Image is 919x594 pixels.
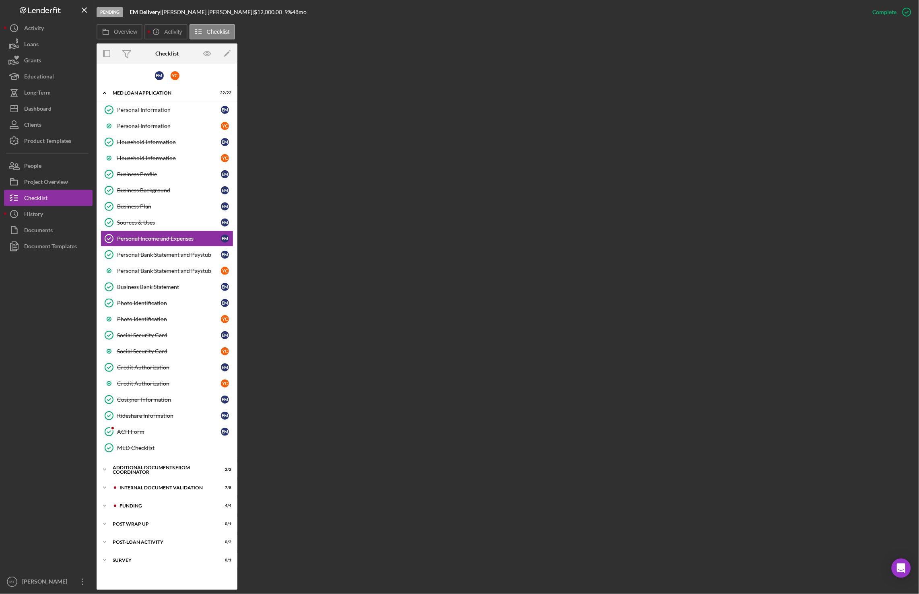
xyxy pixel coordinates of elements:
div: 9 % [284,9,292,15]
div: Clients [24,117,41,135]
a: Business BackgroundEM [101,182,233,198]
div: | [130,9,162,15]
a: Social Security CardYC [101,343,233,359]
div: Personal Information [117,123,221,129]
div: E M [221,283,229,291]
div: Business Background [117,187,221,194]
div: 0 / 1 [217,558,231,563]
div: Social Security Card [117,332,221,338]
button: Checklist [190,24,235,39]
div: Business Bank Statement [117,284,221,290]
div: 4 / 4 [217,503,231,508]
button: Overview [97,24,142,39]
div: Household Information [117,155,221,161]
div: E M [221,170,229,178]
button: Document Templates [4,238,93,254]
label: Overview [114,29,137,35]
div: MED Loan Application [113,91,211,95]
button: Product Templates [4,133,93,149]
div: Grants [24,52,41,70]
div: Internal Document Validation [120,485,211,490]
button: Activity [144,24,187,39]
div: E M [221,299,229,307]
div: E M [221,202,229,210]
a: Grants [4,52,93,68]
button: Dashboard [4,101,93,117]
button: History [4,206,93,222]
div: Rideshare Information [117,412,221,419]
div: 7 / 8 [217,485,231,490]
button: MT[PERSON_NAME] [4,574,93,590]
div: Document Templates [24,238,77,256]
button: People [4,158,93,174]
button: Complete [865,4,915,20]
a: Cosigner InformationEM [101,392,233,408]
div: Y C [221,122,229,130]
div: [PERSON_NAME] [PERSON_NAME] | [162,9,254,15]
button: Project Overview [4,174,93,190]
div: Documents [24,222,53,240]
div: Post-Loan Activity [113,540,211,544]
div: E M [221,396,229,404]
div: E M [221,138,229,146]
div: Loans [24,36,39,54]
a: Personal Income and ExpensesEM [101,231,233,247]
div: Post Wrap Up [113,522,211,526]
div: Y C [221,347,229,355]
div: Project Overview [24,174,68,192]
div: Business Profile [117,171,221,177]
div: Personal Information [117,107,221,113]
label: Activity [164,29,182,35]
div: Open Intercom Messenger [892,559,911,578]
div: People [24,158,41,176]
div: Survey [113,558,211,563]
a: Personal Bank Statement and PaystubEM [101,247,233,263]
div: E M [221,186,229,194]
div: E M [221,412,229,420]
button: Long-Term [4,85,93,101]
a: MED Checklist [101,440,233,456]
div: E M [221,331,229,339]
div: 22 / 22 [217,91,231,95]
div: Photo Identification [117,316,221,322]
div: Personal Income and Expenses [117,235,221,242]
button: Checklist [4,190,93,206]
div: Additional Documents from Coordinator [113,465,211,474]
div: Funding [120,503,211,508]
a: Business PlanEM [101,198,233,214]
div: Pending [97,7,123,17]
a: Credit AuthorizationEM [101,359,233,375]
button: Documents [4,222,93,238]
div: E M [221,251,229,259]
div: Business Plan [117,203,221,210]
a: Activity [4,20,93,36]
button: Educational [4,68,93,85]
a: Photo IdentificationYC [101,311,233,327]
div: [PERSON_NAME] [20,574,72,592]
a: Business Bank StatementEM [101,279,233,295]
a: Household InformationYC [101,150,233,166]
div: Social Security Card [117,348,221,355]
div: Checklist [155,50,179,57]
a: Social Security CardEM [101,327,233,343]
a: Personal Bank Statement and PaystubYC [101,263,233,279]
a: Credit AuthorizationYC [101,375,233,392]
a: Rideshare InformationEM [101,408,233,424]
div: Household Information [117,139,221,145]
text: MT [9,580,15,584]
button: Clients [4,117,93,133]
div: Y C [221,315,229,323]
button: Loans [4,36,93,52]
div: Activity [24,20,44,38]
div: Y C [221,154,229,162]
div: Complete [873,4,897,20]
div: Photo Identification [117,300,221,306]
div: Cosigner Information [117,396,221,403]
div: History [24,206,43,224]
